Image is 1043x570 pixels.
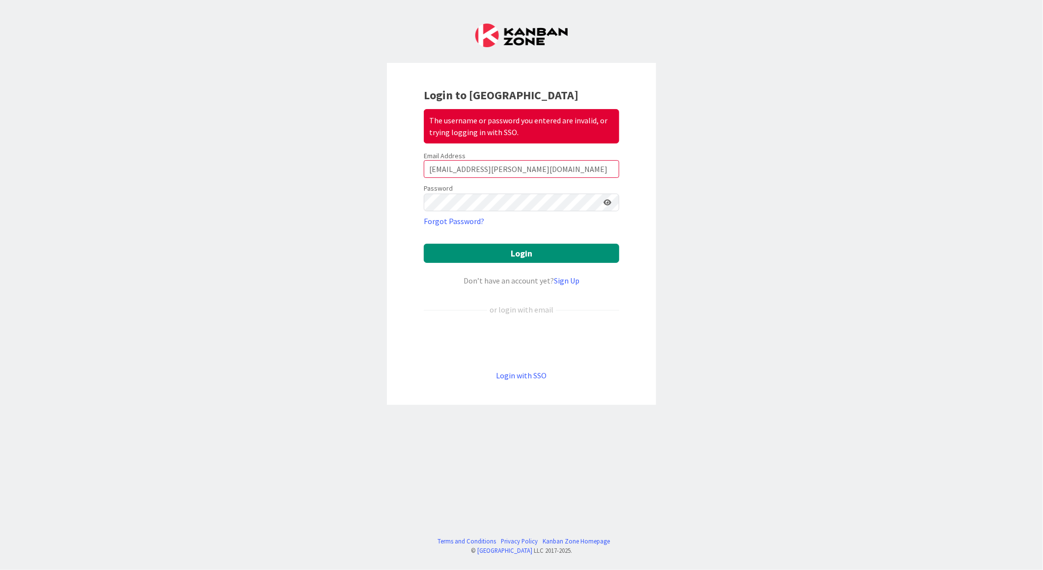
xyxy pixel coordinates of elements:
[496,370,547,380] a: Login with SSO
[543,537,610,546] a: Kanban Zone Homepage
[487,304,556,315] div: or login with email
[424,215,484,227] a: Forgot Password?
[477,546,532,554] a: [GEOGRAPHIC_DATA]
[424,151,466,160] label: Email Address
[475,24,568,47] img: Kanban Zone
[433,546,610,555] div: © LLC 2017- 2025 .
[424,87,578,103] b: Login to [GEOGRAPHIC_DATA]
[438,537,496,546] a: Terms and Conditions
[424,244,619,263] button: Login
[554,276,579,285] a: Sign Up
[501,537,538,546] a: Privacy Policy
[424,275,619,286] div: Don’t have an account yet?
[424,183,453,194] label: Password
[419,332,624,353] iframe: Sign in with Google Button
[424,109,619,143] div: The username or password you entered are invalid, or trying logging in with SSO.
